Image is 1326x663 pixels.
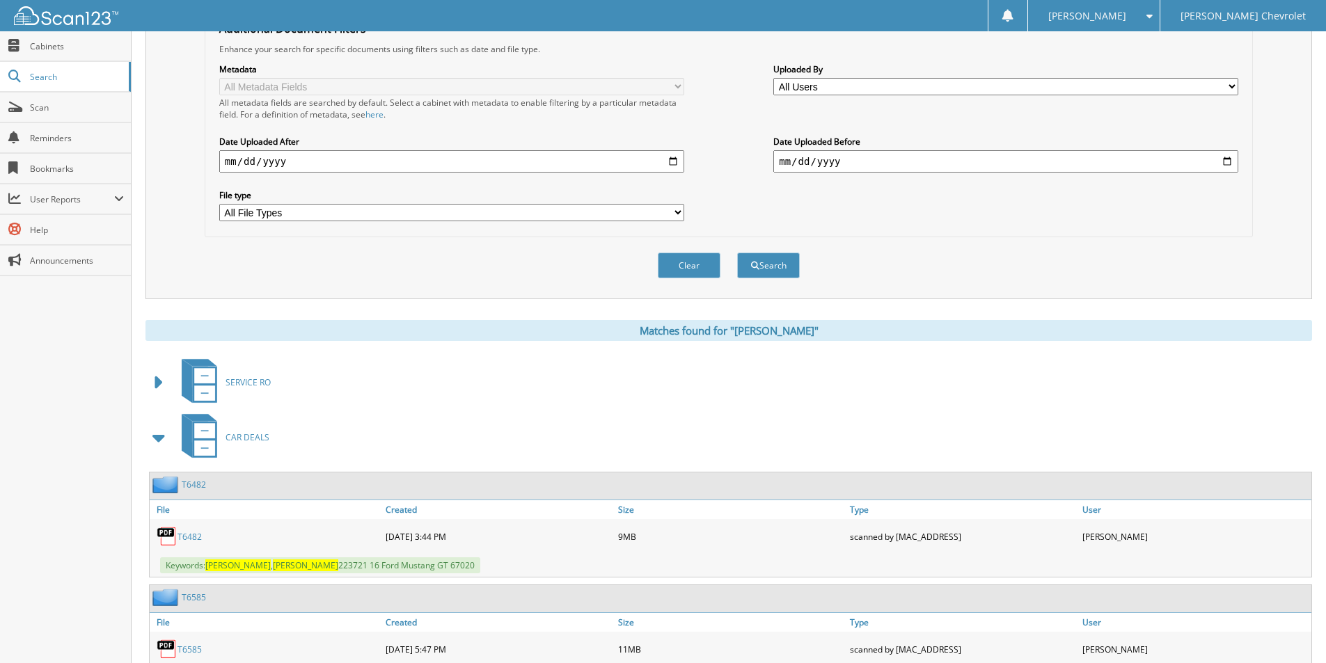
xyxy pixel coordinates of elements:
a: Created [382,613,615,632]
div: 9MB [615,522,847,550]
a: Type [846,613,1079,632]
a: T6482 [182,479,206,490]
a: Size [615,500,847,519]
a: T6482 [177,531,202,543]
img: PDF.png [157,639,177,660]
div: 11MB [615,635,847,663]
a: User [1079,500,1311,519]
input: start [219,150,684,173]
span: User Reports [30,193,114,205]
div: scanned by [MAC_ADDRESS] [846,635,1079,663]
label: Date Uploaded Before [773,136,1238,147]
label: Date Uploaded After [219,136,684,147]
div: [PERSON_NAME] [1079,522,1311,550]
a: T6585 [182,591,206,603]
span: SERVICE RO [226,376,271,388]
a: File [150,500,382,519]
img: scan123-logo-white.svg [14,6,118,25]
span: Bookmarks [30,163,124,175]
span: Cabinets [30,40,124,52]
a: User [1079,613,1311,632]
label: File type [219,189,684,201]
div: [DATE] 3:44 PM [382,522,615,550]
button: Search [737,253,800,278]
div: [DATE] 5:47 PM [382,635,615,663]
span: Announcements [30,255,124,266]
label: Metadata [219,63,684,75]
div: [PERSON_NAME] [1079,635,1311,663]
span: CAR DEALS [226,431,269,443]
a: Type [846,500,1079,519]
span: Keywords: , 223721 16 Ford Mustang GT 67020 [160,557,480,573]
iframe: Chat Widget [1256,596,1326,663]
img: folder2.png [152,589,182,606]
div: Enhance your search for specific documents using filters such as date and file type. [212,43,1245,55]
a: T6585 [177,644,202,655]
span: Search [30,71,122,83]
span: [PERSON_NAME] [273,559,338,571]
a: here [365,109,384,120]
a: Created [382,500,615,519]
a: SERVICE RO [173,355,271,410]
a: File [150,613,382,632]
a: Size [615,613,847,632]
div: Matches found for "[PERSON_NAME]" [145,320,1312,341]
div: scanned by [MAC_ADDRESS] [846,522,1079,550]
button: Clear [658,253,720,278]
label: Uploaded By [773,63,1238,75]
a: CAR DEALS [173,410,269,465]
div: All metadata fields are searched by default. Select a cabinet with metadata to enable filtering b... [219,97,684,120]
span: Reminders [30,132,124,144]
img: folder2.png [152,476,182,493]
span: [PERSON_NAME] [1048,12,1126,20]
span: [PERSON_NAME] Chevrolet [1181,12,1306,20]
span: Scan [30,102,124,113]
input: end [773,150,1238,173]
img: PDF.png [157,526,177,547]
span: Help [30,224,124,236]
span: [PERSON_NAME] [205,559,271,571]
